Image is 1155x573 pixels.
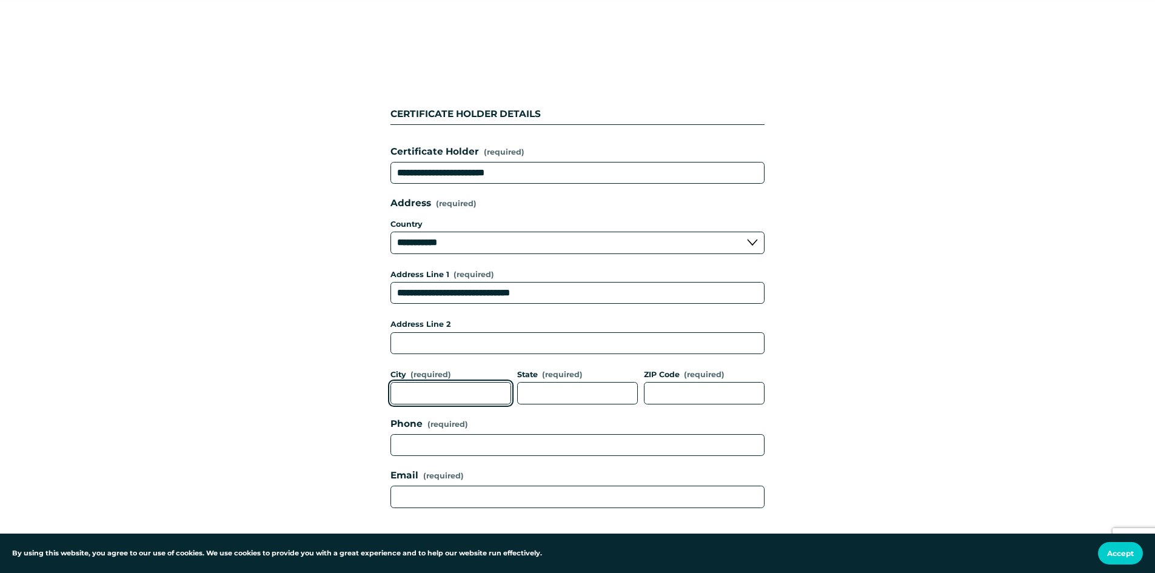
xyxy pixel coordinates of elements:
span: Email [390,468,418,483]
div: Address Line 2 [390,318,765,332]
span: Address [390,196,431,211]
span: (required) [542,371,583,379]
span: Certificate Holder [390,144,479,159]
span: Accept [1107,549,1134,558]
div: ZIP Code [644,369,765,382]
div: State [517,369,638,382]
div: Address Line 1 [390,269,765,282]
input: Address Line 2 [390,332,765,355]
div: CERTIFICATE HOLDER DETAILS [390,107,765,124]
span: (required) [454,271,494,279]
span: (required) [423,470,464,482]
input: ZIP Code [644,382,765,404]
span: (required) [484,146,524,158]
p: By using this website, you agree to our use of cookies. We use cookies to provide you with a grea... [12,548,542,559]
input: Address Line 1 [390,282,765,304]
span: (required) [684,371,725,379]
div: City [390,369,511,382]
div: Country [390,216,765,232]
input: City [390,382,511,404]
span: (required) [410,371,451,379]
span: (required) [427,421,468,429]
select: Country [390,232,765,254]
button: Accept [1098,542,1143,565]
span: (required) [436,200,477,208]
input: State [517,382,638,404]
span: Phone [390,417,423,432]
